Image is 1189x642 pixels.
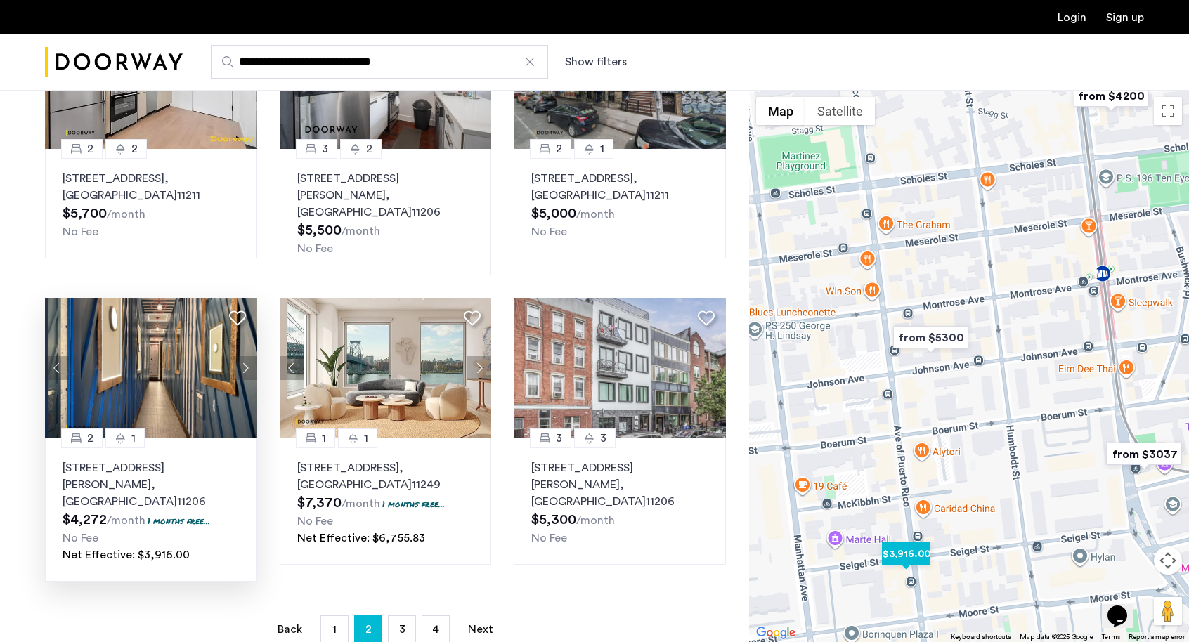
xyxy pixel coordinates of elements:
[87,430,93,447] span: 2
[45,149,257,258] a: 22[STREET_ADDRESS], [GEOGRAPHIC_DATA]11211No Fee
[432,624,439,635] span: 4
[322,140,328,157] span: 3
[514,298,726,438] img: 2016_638561618993230687.jpeg
[297,532,425,544] span: Net Effective: $6,755.83
[514,438,726,565] a: 33[STREET_ADDRESS][PERSON_NAME], [GEOGRAPHIC_DATA]11206No Fee
[63,226,98,237] span: No Fee
[531,207,576,221] span: $5,000
[297,496,342,510] span: $7,370
[280,438,492,565] a: 11[STREET_ADDRESS], [GEOGRAPHIC_DATA]112491 months free...No FeeNet Effective: $6,755.83
[45,36,183,89] img: logo
[531,459,708,510] p: [STREET_ADDRESS][PERSON_NAME] 11206
[63,532,98,544] span: No Fee
[1020,634,1093,641] span: Map data ©2025 Google
[531,532,567,544] span: No Fee
[280,149,492,275] a: 32[STREET_ADDRESS][PERSON_NAME], [GEOGRAPHIC_DATA]11206No Fee
[342,225,380,237] sub: /month
[556,430,562,447] span: 3
[63,513,107,527] span: $4,272
[297,516,333,527] span: No Fee
[63,170,240,204] p: [STREET_ADDRESS] 11211
[756,97,805,125] button: Show street map
[211,45,548,79] input: Apartment Search
[531,226,567,237] span: No Fee
[1068,80,1155,112] div: from $4200
[45,298,257,438] img: 2014_638562449683387383.jpeg
[1129,632,1185,642] a: Report a map error
[565,53,627,70] button: Show or hide filters
[45,36,183,89] a: Cazamio Logo
[63,549,190,561] span: Net Effective: $3,916.00
[45,356,69,380] button: Previous apartment
[576,209,615,220] sub: /month
[297,223,342,237] span: $5,500
[514,149,726,258] a: 21[STREET_ADDRESS], [GEOGRAPHIC_DATA]11211No Fee
[805,97,875,125] button: Show satellite imagery
[1154,546,1182,575] button: Map camera controls
[876,538,936,570] div: $3,916.00
[233,356,257,380] button: Next apartment
[322,430,326,447] span: 1
[365,618,372,641] span: 2
[951,632,1011,642] button: Keyboard shortcuts
[1106,12,1144,23] a: Registration
[366,140,372,157] span: 2
[1154,597,1182,625] button: Drag Pegman onto the map to open Street View
[45,438,257,582] a: 21[STREET_ADDRESS][PERSON_NAME], [GEOGRAPHIC_DATA]112061 months free...No FeeNet Effective: $3,91...
[576,515,615,526] sub: /month
[531,170,708,204] p: [STREET_ADDRESS] 11211
[364,430,368,447] span: 1
[297,459,474,493] p: [STREET_ADDRESS] 11249
[332,624,337,635] span: 1
[63,459,240,510] p: [STREET_ADDRESS][PERSON_NAME] 11206
[399,624,405,635] span: 3
[753,624,799,642] a: Open this area in Google Maps (opens a new window)
[888,322,974,353] div: from $5300
[131,430,136,447] span: 1
[63,207,107,221] span: $5,700
[297,243,333,254] span: No Fee
[297,170,474,221] p: [STREET_ADDRESS][PERSON_NAME] 11206
[342,498,380,509] sub: /month
[280,298,492,438] img: dc6efc1f-24ba-4395-9182-45437e21be9a_638701551503474079.jpeg
[280,356,304,380] button: Previous apartment
[1101,438,1188,470] div: from $3037
[1058,12,1086,23] a: Login
[1102,586,1147,628] iframe: chat widget
[467,356,491,380] button: Next apartment
[87,140,93,157] span: 2
[556,140,562,157] span: 2
[148,515,210,527] p: 1 months free...
[107,515,145,526] sub: /month
[1154,97,1182,125] button: Toggle fullscreen view
[107,209,145,220] sub: /month
[1102,632,1120,642] a: Terms (opens in new tab)
[382,498,445,510] p: 1 months free...
[753,624,799,642] img: Google
[600,140,604,157] span: 1
[600,430,606,447] span: 3
[131,140,138,157] span: 2
[531,513,576,527] span: $5,300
